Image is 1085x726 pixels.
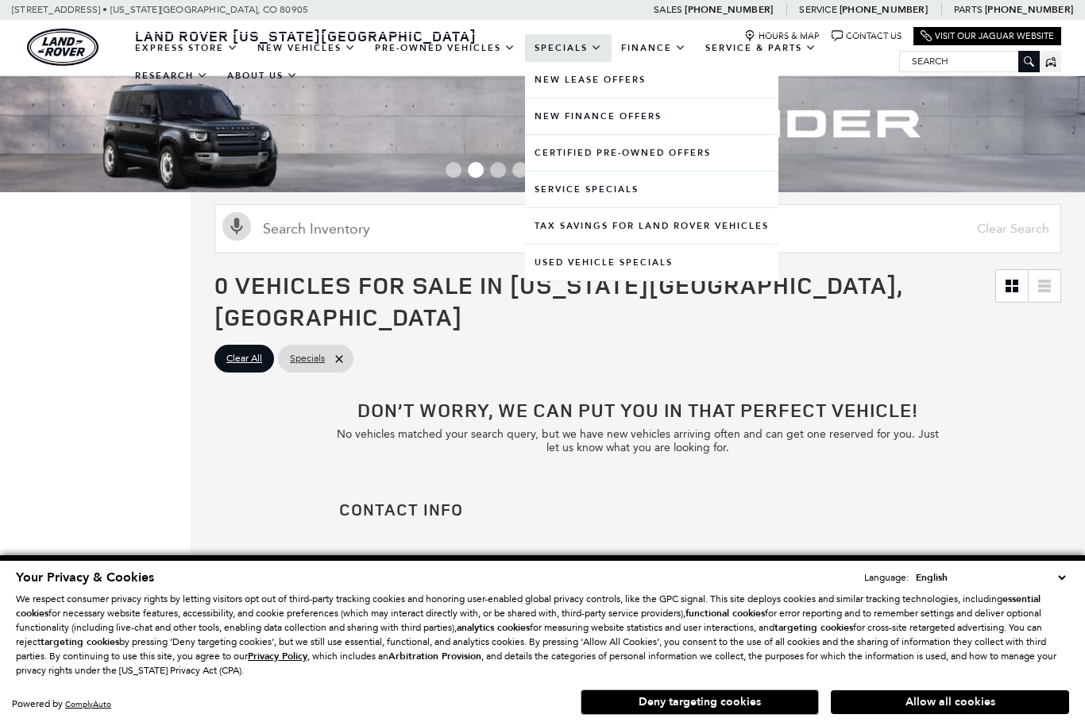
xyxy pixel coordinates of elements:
a: ComplyAuto [65,699,111,709]
u: Privacy Policy [248,650,307,662]
h2: Don’t worry, we can put you in that perfect vehicle! [331,400,944,419]
a: About Us [218,62,307,90]
a: New Vehicles [248,34,365,62]
button: Allow all cookies [831,690,1069,714]
span: Service [799,4,836,15]
input: Search Inventory [214,204,1061,253]
a: Land Rover [US_STATE][GEOGRAPHIC_DATA] [125,26,486,45]
a: New Finance Offers [525,98,778,134]
strong: Arbitration Provision [388,650,481,662]
strong: targeting cookies [774,621,853,634]
span: Specials [290,349,325,369]
button: Deny targeting cookies [581,689,819,715]
a: EXPRESS STORE [125,34,248,62]
h2: Contact Info [339,501,936,518]
span: Go to slide 4 [512,162,528,178]
a: Contact Us [832,30,902,42]
p: We respect consumer privacy rights by letting visitors opt out of third-party tracking cookies an... [16,592,1069,678]
a: Research [125,62,218,90]
a: [PHONE_NUMBER] [685,3,773,16]
a: Service & Parts [696,34,826,62]
div: Language: [864,573,909,582]
input: Search [900,52,1039,71]
a: Privacy Policy [248,651,307,662]
svg: Click to toggle on voice search [222,212,251,241]
img: Land Rover [27,29,98,66]
a: Certified Pre-Owned Offers [525,135,778,171]
nav: Main Navigation [125,34,899,90]
span: Land Rover [US_STATE][GEOGRAPHIC_DATA] [135,26,477,45]
select: Language Select [912,570,1069,585]
strong: analytics cookies [457,621,530,634]
span: Go to slide 3 [490,162,506,178]
a: Used Vehicle Specials [525,245,778,280]
a: Visit Our Jaguar Website [921,30,1054,42]
span: Your Privacy & Cookies [16,569,154,586]
a: [PHONE_NUMBER] [985,3,1073,16]
span: Go to slide 2 [468,162,484,178]
a: [PHONE_NUMBER] [840,3,928,16]
span: Sales [654,4,682,15]
a: land-rover [27,29,98,66]
span: Clear All [226,349,262,369]
a: [STREET_ADDRESS] • [US_STATE][GEOGRAPHIC_DATA], CO 80905 [12,4,308,15]
div: Powered by [12,699,111,709]
a: Tax Savings for Land Rover Vehicles [525,208,778,244]
a: Pre-Owned Vehicles [365,34,525,62]
span: 0 Vehicles for Sale in [US_STATE][GEOGRAPHIC_DATA], [GEOGRAPHIC_DATA] [214,268,902,333]
a: Hours & Map [744,30,820,42]
span: Go to slide 1 [446,162,461,178]
strong: functional cookies [685,607,765,620]
a: Finance [612,34,696,62]
a: New Lease Offers [525,62,778,98]
span: Parts [954,4,983,15]
strong: targeting cookies [41,635,119,648]
a: Service Specials [525,172,778,207]
p: No vehicles matched your search query, but we have new vehicles arriving often and can get one re... [331,427,944,454]
a: Specials [525,34,612,62]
